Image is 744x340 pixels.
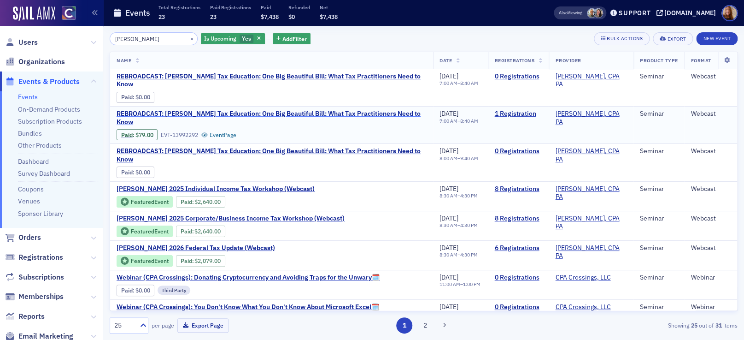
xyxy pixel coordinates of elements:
[640,72,678,81] div: Seminar
[117,215,345,223] span: Don Farmer’s 2025 Corporate/Business Income Tax Workshop (Webcast)
[555,72,627,89] span: Don Farmer, CPA PA
[555,110,627,126] a: [PERSON_NAME], CPA PA
[117,196,173,208] div: Featured Event
[194,257,221,264] span: $2,079.00
[194,198,221,205] span: $2,640.00
[555,57,581,64] span: Provider
[288,13,295,20] span: $0
[640,303,678,311] div: Seminar
[194,228,221,235] span: $2,640.00
[494,72,542,81] a: 0 Registrations
[201,33,265,45] div: Yes
[691,215,731,223] div: Webcast
[439,147,458,155] span: [DATE]
[204,35,236,42] span: Is Upcoming
[555,303,610,311] a: CPA Crossings, LLC
[594,32,650,45] button: Bulk Actions
[131,199,169,204] div: Featured Event
[135,169,150,176] span: $0.00
[117,226,173,237] div: Featured Event
[117,147,427,163] span: REBROADCAST: Don Farmer Tax Education: One Big Beautiful Bill: What Tax Practitioners Need to Know
[439,72,458,80] span: [DATE]
[439,57,452,64] span: Date
[117,72,427,89] a: REBROADCAST: [PERSON_NAME] Tax Education: One Big Beautiful Bill: What Tax Practitioners Need to ...
[439,80,478,86] div: –
[176,255,225,266] div: Paid: 7 - $207900
[691,147,731,155] div: Webcast
[117,244,304,252] a: [PERSON_NAME] 2026 Federal Tax Update (Webcast)
[691,303,731,311] div: Webinar
[696,32,738,45] button: New Event
[261,4,279,11] p: Paid
[439,192,457,199] time: 8:30 AM
[439,155,457,161] time: 8:00 AM
[417,317,433,334] button: 2
[494,57,534,64] span: Registrations
[13,6,55,21] img: SailAMX
[439,118,478,124] div: –
[460,222,478,228] time: 4:30 PM
[439,214,458,222] span: [DATE]
[555,147,627,163] a: [PERSON_NAME], CPA PA
[158,13,165,20] span: 23
[494,185,542,193] a: 8 Registrations
[320,4,338,11] p: Net
[460,80,478,86] time: 8:40 AM
[117,167,154,178] div: Paid: 0 - $0
[439,251,457,258] time: 8:30 AM
[555,244,627,260] span: Don Farmer, CPA PA
[158,4,200,11] p: Total Registrations
[117,255,173,267] div: Featured Event
[18,141,62,149] a: Other Products
[131,229,169,234] div: Featured Event
[396,317,412,334] button: 1
[640,244,678,252] div: Seminar
[121,94,133,101] a: Paid
[640,147,678,155] div: Seminar
[18,272,64,282] span: Subscriptions
[125,7,150,18] h1: Events
[161,131,198,138] div: EVT-13992292
[5,272,64,282] a: Subscriptions
[640,57,678,64] span: Product Type
[131,258,169,263] div: Featured Event
[117,185,315,193] a: [PERSON_NAME] 2025 Individual Income Tax Workshop (Webcast)
[5,311,45,322] a: Reports
[555,185,627,201] a: [PERSON_NAME], CPA PA
[555,215,627,231] a: [PERSON_NAME], CPA PA
[18,292,64,302] span: Memberships
[18,197,40,205] a: Venues
[117,110,427,126] span: REBROADCAST: Don Farmer Tax Education: One Big Beautiful Bill: What Tax Practitioners Need to Know
[640,274,678,282] div: Seminar
[587,8,597,18] span: Derrol Moorhead
[555,72,627,89] a: [PERSON_NAME], CPA PA
[117,57,131,64] span: Name
[176,196,225,207] div: Paid: 8 - $264000
[640,185,678,193] div: Seminar
[494,147,542,155] a: 0 Registrations
[121,94,135,101] span: :
[691,274,731,282] div: Webinar
[689,321,699,329] strong: 25
[18,129,42,137] a: Bundles
[439,109,458,118] span: [DATE]
[117,274,380,282] span: Webinar (CPA Crossings): Donating Cryptocurrency and Avoiding Traps for the Unwary🗓️
[135,287,150,294] span: $0.00
[667,36,686,42] div: Export
[555,185,627,201] span: Don Farmer, CPA PA
[439,273,458,281] span: [DATE]
[121,287,135,294] span: :
[439,303,458,311] span: [DATE]
[117,129,158,140] div: Paid: 2 - $7900
[439,193,478,199] div: –
[121,131,133,138] a: Paid
[288,4,310,11] p: Refunded
[494,244,542,252] a: 6 Registrations
[135,94,150,101] span: $0.00
[158,286,190,295] div: Third Party
[559,10,568,16] div: Also
[640,215,678,223] div: Seminar
[439,281,480,287] div: –
[117,72,427,89] span: REBROADCAST: Don Farmer Tax Education: One Big Beautiful Bill: What Tax Practitioners Need to Know
[282,35,307,43] span: Add Filter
